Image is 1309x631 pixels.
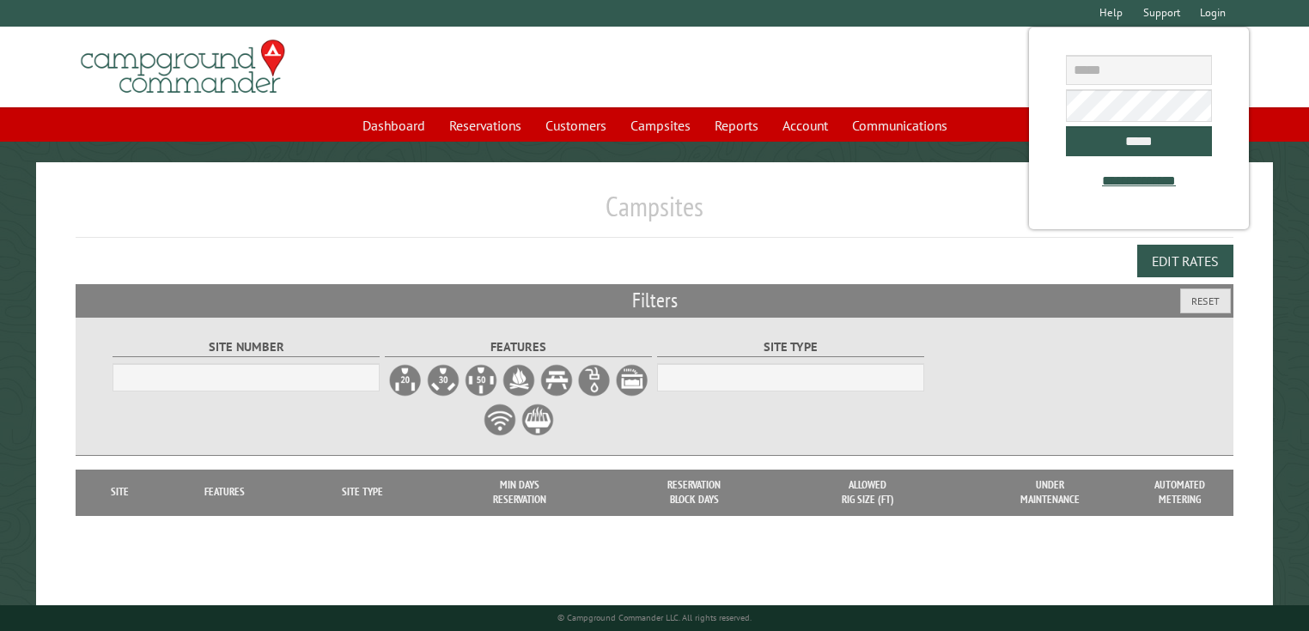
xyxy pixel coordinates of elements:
[607,470,782,515] th: Reservation Block Days
[953,470,1146,515] th: Under Maintenance
[535,109,617,142] a: Customers
[76,33,290,100] img: Campground Commander
[385,337,652,357] label: Features
[577,363,612,397] label: Water Hookup
[483,403,517,437] label: WiFi Service
[76,190,1234,237] h1: Campsites
[432,470,606,515] th: Min Days Reservation
[293,470,432,515] th: Site Type
[426,363,460,397] label: 30A Electrical Hookup
[439,109,532,142] a: Reservations
[352,109,435,142] a: Dashboard
[521,403,555,437] label: Grill
[502,363,536,397] label: Firepit
[1137,245,1233,277] button: Edit Rates
[1180,288,1231,313] button: Reset
[615,363,649,397] label: Sewer Hookup
[155,470,293,515] th: Features
[1146,470,1215,515] th: Automated metering
[557,612,752,623] small: © Campground Commander LLC. All rights reserved.
[113,337,380,357] label: Site Number
[842,109,958,142] a: Communications
[782,470,953,515] th: Allowed Rig Size (ft)
[620,109,701,142] a: Campsites
[772,109,838,142] a: Account
[84,470,156,515] th: Site
[539,363,574,397] label: Picnic Table
[388,363,423,397] label: 20A Electrical Hookup
[464,363,498,397] label: 50A Electrical Hookup
[657,337,924,357] label: Site Type
[76,284,1234,317] h2: Filters
[704,109,769,142] a: Reports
